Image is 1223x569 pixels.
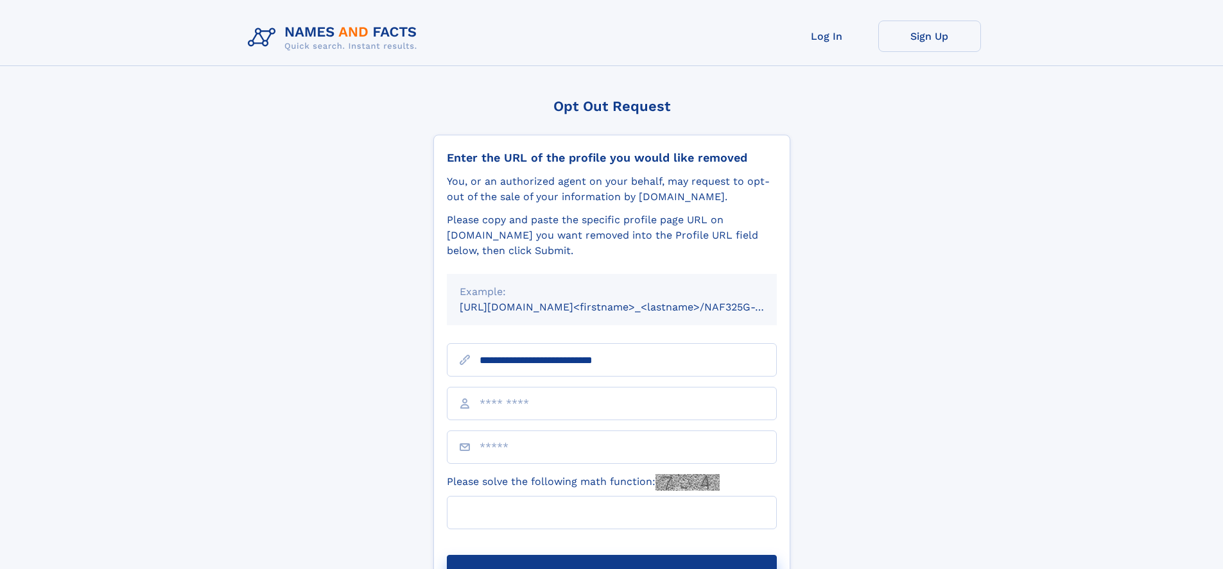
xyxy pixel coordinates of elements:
div: Example: [460,284,764,300]
div: Enter the URL of the profile you would like removed [447,151,777,165]
label: Please solve the following math function: [447,474,720,491]
div: Please copy and paste the specific profile page URL on [DOMAIN_NAME] you want removed into the Pr... [447,212,777,259]
div: Opt Out Request [433,98,790,114]
a: Log In [776,21,878,52]
a: Sign Up [878,21,981,52]
div: You, or an authorized agent on your behalf, may request to opt-out of the sale of your informatio... [447,174,777,205]
img: Logo Names and Facts [243,21,428,55]
small: [URL][DOMAIN_NAME]<firstname>_<lastname>/NAF325G-xxxxxxxx [460,301,801,313]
